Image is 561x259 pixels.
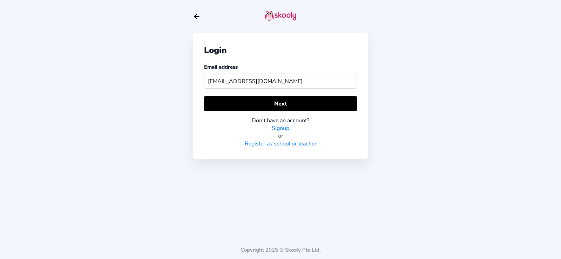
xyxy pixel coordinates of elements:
a: Signup [272,124,289,132]
div: Don't have an account? [204,117,357,124]
div: Login [204,45,357,56]
button: Next [204,96,357,111]
div: or [204,132,357,140]
button: arrow back outline [193,13,201,20]
a: Register as school or teacher [245,140,317,148]
label: Email address [204,63,238,70]
img: skooly-logo.png [265,10,296,21]
input: Your email address [204,74,357,89]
